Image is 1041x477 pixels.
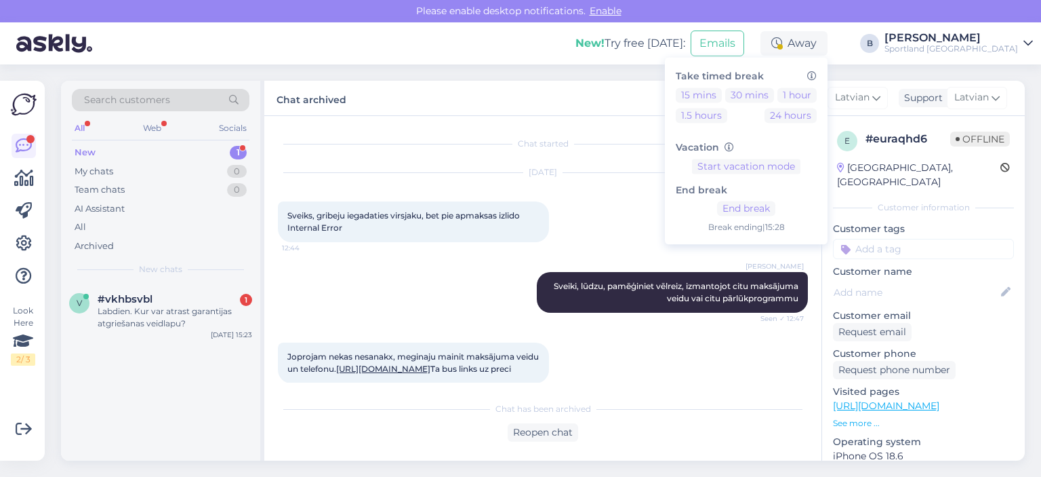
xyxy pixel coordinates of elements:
[11,354,35,366] div: 2 / 3
[833,449,1014,463] p: iPhone OS 18.6
[837,161,1000,189] div: [GEOGRAPHIC_DATA], [GEOGRAPHIC_DATA]
[833,435,1014,449] p: Operating system
[777,88,817,102] button: 1 hour
[98,305,252,330] div: Labdien. Kur var atrast garantijas atgriešanas veidlapu?
[278,138,808,150] div: Chat started
[75,165,113,178] div: My chats
[746,261,804,271] span: [PERSON_NAME]
[336,364,430,374] a: [URL][DOMAIN_NAME]
[954,90,989,105] span: Latvian
[75,240,114,253] div: Archived
[227,183,247,197] div: 0
[139,263,182,275] span: New chats
[216,119,249,137] div: Socials
[833,265,1014,279] p: Customer name
[835,90,870,105] span: Latvian
[860,34,879,53] div: B
[833,385,1014,399] p: Visited pages
[834,285,998,300] input: Add name
[11,92,37,117] img: Askly Logo
[676,88,722,102] button: 15 mins
[833,323,912,341] div: Request email
[676,185,817,196] h6: End break
[865,131,950,147] div: # euraqhd6
[495,403,591,415] span: Chat has been archived
[692,159,800,174] button: Start vacation mode
[950,132,1010,147] span: Offline
[833,222,1014,236] p: Customer tags
[833,347,1014,361] p: Customer phone
[833,361,956,379] div: Request phone number
[833,202,1014,214] div: Customer information
[833,417,1014,430] p: See more ...
[75,202,125,216] div: AI Assistant
[287,210,522,233] span: Sveiks, gribeju iegadaties virsjaku, bet pie apmaksas izlido Internal Error
[211,330,252,340] div: [DATE] 15:23
[676,71,817,82] h6: Take timed break
[98,293,152,305] span: #vkhbsvbl
[833,400,939,412] a: [URL][DOMAIN_NAME]
[884,33,1018,43] div: [PERSON_NAME]
[844,136,850,146] span: e
[230,146,247,159] div: 1
[77,298,82,308] span: v
[586,5,626,17] span: Enable
[140,119,164,137] div: Web
[240,294,252,306] div: 1
[75,183,125,197] div: Team chats
[833,239,1014,259] input: Add a tag
[676,108,727,123] button: 1.5 hours
[764,108,817,123] button: 24 hours
[884,33,1033,54] a: [PERSON_NAME]Sportland [GEOGRAPHIC_DATA]
[575,37,605,50] b: New!
[833,309,1014,323] p: Customer email
[691,31,744,56] button: Emails
[75,221,86,234] div: All
[760,31,828,56] div: Away
[75,146,96,159] div: New
[282,243,333,253] span: 12:44
[72,119,87,137] div: All
[717,202,775,216] button: End break
[676,142,817,153] h6: Vacation
[84,93,170,107] span: Search customers
[753,313,804,324] span: Seen ✓ 12:47
[227,165,247,178] div: 0
[278,166,808,178] div: [DATE]
[575,35,685,52] div: Try free [DATE]:
[554,281,800,303] span: Sveiki, lūdzu, pamēģiniet vēlreiz, izmantojot citu maksājuma veidu vai citu pārlūkprogrammu
[508,423,578,442] div: Reopen chat
[899,91,943,105] div: Support
[725,88,774,102] button: 30 mins
[11,305,35,366] div: Look Here
[287,351,541,374] span: Joprojam nekas nesanakx, meginaju mainit maksājuma veidu un telefonu. Ta bus links uz preci
[277,89,346,107] label: Chat archived
[884,43,1018,54] div: Sportland [GEOGRAPHIC_DATA]
[676,222,817,234] div: Break ending | 15:28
